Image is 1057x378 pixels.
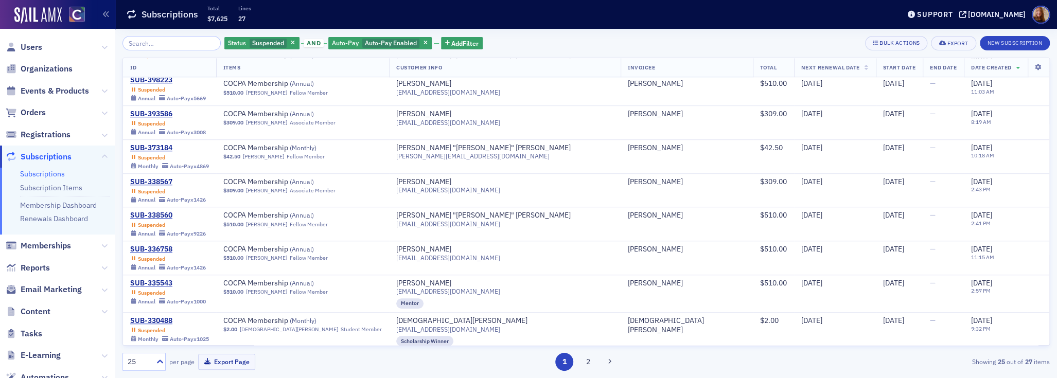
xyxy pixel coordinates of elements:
span: — [930,177,936,186]
span: [DATE] [883,244,904,254]
div: SUB-373184 [130,143,209,153]
span: John Bunting [628,80,746,89]
span: $510.00 [223,221,243,228]
div: Auto-Pay x1426 [167,264,206,271]
span: [DATE] [971,109,992,118]
a: SUB-338560 [130,211,206,220]
span: [DATE] [801,210,822,220]
a: SUB-336758 [130,245,206,254]
a: COCPA Membership (Annual) [223,245,353,254]
div: Fellow Member [287,153,325,160]
div: [PERSON_NAME] [628,177,683,187]
button: 1 [555,353,573,371]
a: Subscriptions [6,151,72,163]
div: [PERSON_NAME] "[PERSON_NAME]" [PERSON_NAME] [396,211,571,220]
div: Auto-Pay x9226 [167,230,206,237]
span: [DATE] [883,278,904,287]
div: Suspended [138,86,165,93]
button: and [301,39,327,47]
span: and [304,39,324,47]
a: [DEMOGRAPHIC_DATA][PERSON_NAME] [240,326,338,333]
div: SUB-338567 [130,177,206,187]
a: Registrations [6,129,71,140]
span: $42.50 [223,153,240,160]
span: — [930,316,936,325]
div: Fellow Member [290,89,328,96]
div: Monthly [138,336,158,343]
div: Auto-Pay Enabled [328,37,432,50]
p: Lines [238,5,251,12]
a: [PERSON_NAME] [246,119,287,126]
span: [DATE] [883,79,904,88]
a: [PERSON_NAME] [396,245,451,254]
span: [DATE] [971,79,992,88]
span: $2.00 [760,316,779,325]
div: Auto-Pay x3008 [167,129,206,136]
span: [DATE] [883,210,904,220]
strong: 25 [996,357,1007,366]
img: SailAMX [69,7,85,23]
span: [EMAIL_ADDRESS][DOMAIN_NAME] [396,186,500,194]
span: ( Monthly ) [290,143,316,152]
span: COCPA Membership [223,177,353,187]
span: End Date [930,64,957,71]
span: Next Renewal Date [801,64,860,71]
div: Support [917,10,953,19]
a: [DEMOGRAPHIC_DATA][PERSON_NAME] [628,316,746,334]
span: Jeremy Creamean [628,245,746,254]
button: Bulk Actions [865,36,927,50]
span: Suspended [252,39,284,47]
a: COCPA Membership (Annual) [223,80,353,89]
div: [PERSON_NAME] [396,279,451,288]
div: Suspended [138,222,165,228]
a: COCPA Membership (Annual) [223,177,353,187]
span: COCPA Membership [223,211,353,220]
div: Suspended [224,37,300,50]
a: [PERSON_NAME] [628,143,683,153]
a: SUB-398223 [130,76,206,85]
span: ( Annual ) [290,80,314,88]
span: Kevin Weghorst [628,110,746,119]
div: Auto-Pay x1426 [167,196,206,203]
span: [DATE] [971,316,992,325]
span: [EMAIL_ADDRESS][DOMAIN_NAME] [396,119,500,127]
time: 2:57 PM [971,287,991,294]
span: Status [228,39,246,47]
div: Associate Member [290,119,336,126]
a: Tasks [6,328,42,339]
div: SUB-335543 [130,279,206,288]
span: $510.00 [223,89,243,96]
div: Annual [138,95,155,102]
a: [DEMOGRAPHIC_DATA][PERSON_NAME] [396,316,527,326]
span: [DATE] [971,177,992,186]
span: — [930,244,936,254]
span: [PERSON_NAME][EMAIL_ADDRESS][DOMAIN_NAME] [396,152,550,160]
span: Total [760,64,777,71]
a: [PERSON_NAME] [396,110,451,119]
span: $510.00 [760,79,787,88]
span: E-Learning [21,350,61,361]
div: Annual [138,129,155,136]
a: Reports [6,262,50,274]
span: Subscriptions [21,151,72,163]
div: 25 [128,356,150,367]
span: [EMAIL_ADDRESS][DOMAIN_NAME] [396,254,500,262]
time: 11:03 AM [971,88,994,96]
span: COCPA Membership [223,316,353,326]
button: Export Page [198,354,255,370]
a: SUB-393586 [130,110,206,119]
time: 10:18 AM [971,152,994,159]
span: ( Annual ) [290,245,314,253]
span: Registrations [21,129,71,140]
h1: Subscriptions [142,8,198,21]
div: Suspended [138,256,165,262]
span: $309.00 [223,119,243,126]
a: COCPA Membership (Annual) [223,279,353,288]
span: [DATE] [883,143,904,152]
a: Subscription Items [20,183,82,192]
span: [DATE] [971,143,992,152]
strong: 27 [1023,357,1034,366]
a: SailAMX [14,7,62,24]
